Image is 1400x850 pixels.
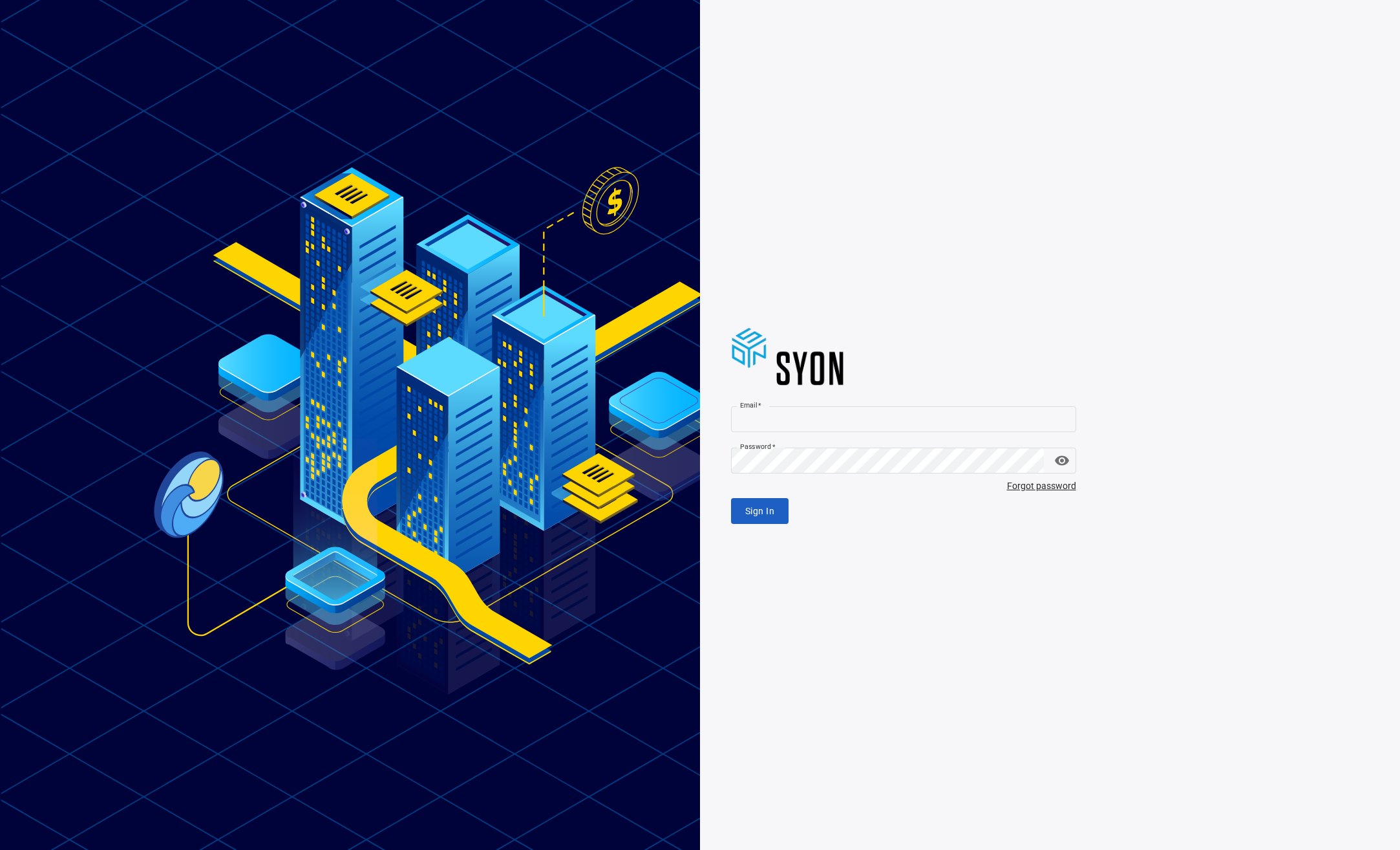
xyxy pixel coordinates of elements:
[1049,448,1075,474] button: toggle password visibility
[731,498,789,525] button: Sign In
[740,400,761,410] label: Email
[731,479,1076,493] span: Forgot password
[731,326,844,391] img: syoncap.png
[745,503,774,519] span: Sign In
[740,442,776,452] label: Password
